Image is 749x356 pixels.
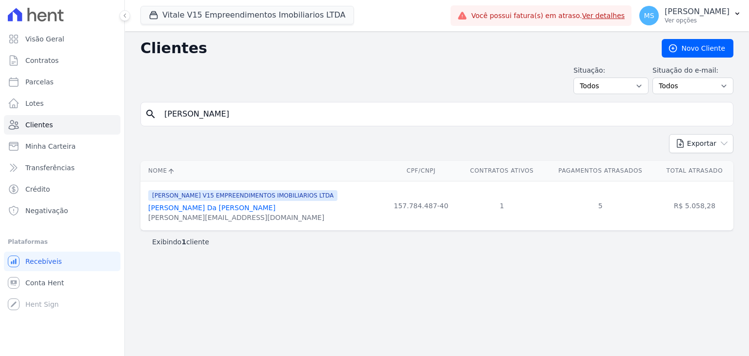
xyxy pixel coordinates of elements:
span: Clientes [25,120,53,130]
span: Crédito [25,184,50,194]
td: 1 [459,181,545,230]
b: 1 [181,238,186,246]
a: Clientes [4,115,120,135]
button: MS [PERSON_NAME] Ver opções [631,2,749,29]
button: Vitale V15 Empreendimentos Imobiliarios LTDA [140,6,354,24]
a: Lotes [4,94,120,113]
span: Lotes [25,99,44,108]
a: Novo Cliente [662,39,733,58]
span: Você possui fatura(s) em atraso. [471,11,625,21]
a: Visão Geral [4,29,120,49]
span: Negativação [25,206,68,216]
label: Situação: [573,65,649,76]
a: Minha Carteira [4,137,120,156]
p: Ver opções [665,17,729,24]
th: CPF/CNPJ [383,161,459,181]
td: R$ 5.058,28 [656,181,733,230]
span: Transferências [25,163,75,173]
a: Recebíveis [4,252,120,271]
a: [PERSON_NAME] Da [PERSON_NAME] [148,204,276,212]
a: Transferências [4,158,120,178]
span: Recebíveis [25,257,62,266]
span: Minha Carteira [25,141,76,151]
a: Parcelas [4,72,120,92]
input: Buscar por nome, CPF ou e-mail [158,104,729,124]
p: [PERSON_NAME] [665,7,729,17]
label: Situação do e-mail: [652,65,733,76]
span: [PERSON_NAME] V15 EMPREENDIMENTOS IMOBILIARIOS LTDA [148,190,337,201]
button: Exportar [669,134,733,153]
th: Nome [140,161,383,181]
th: Pagamentos Atrasados [545,161,656,181]
div: Plataformas [8,236,117,248]
a: Ver detalhes [582,12,625,20]
div: [PERSON_NAME][EMAIL_ADDRESS][DOMAIN_NAME] [148,213,337,222]
td: 157.784.487-40 [383,181,459,230]
p: Exibindo cliente [152,237,209,247]
i: search [145,108,157,120]
h2: Clientes [140,40,646,57]
a: Crédito [4,179,120,199]
th: Total Atrasado [656,161,733,181]
td: 5 [545,181,656,230]
th: Contratos Ativos [459,161,545,181]
a: Conta Hent [4,273,120,293]
a: Negativação [4,201,120,220]
span: Parcelas [25,77,54,87]
span: Visão Geral [25,34,64,44]
span: Conta Hent [25,278,64,288]
a: Contratos [4,51,120,70]
span: Contratos [25,56,59,65]
span: MS [644,12,654,19]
